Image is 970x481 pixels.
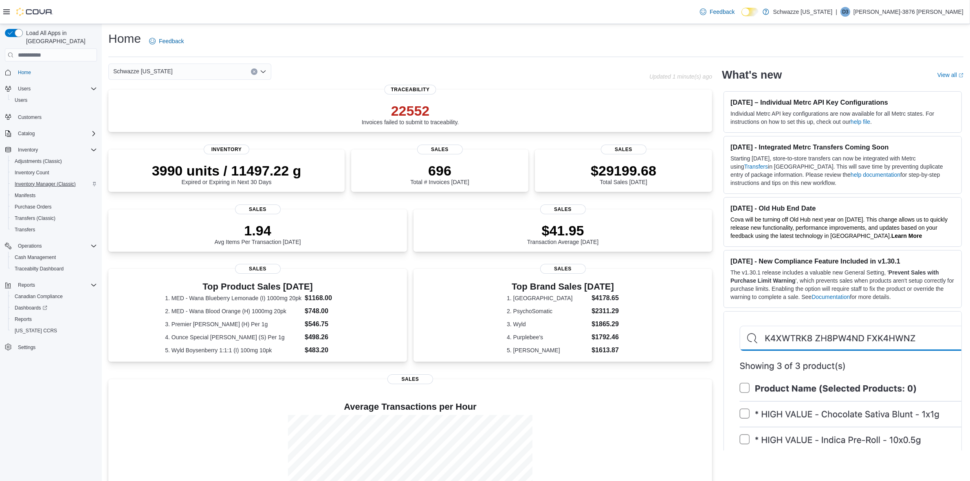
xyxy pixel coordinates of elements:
button: Open list of options [260,68,266,75]
span: Catalog [18,130,35,137]
span: Sales [601,145,647,154]
span: Purchase Orders [15,204,52,210]
span: Dashboards [15,305,47,311]
a: help file [851,119,870,125]
p: $29199.68 [591,163,656,179]
span: Operations [18,243,42,249]
div: Avg Items Per Transaction [DATE] [215,222,301,245]
span: Reports [15,280,97,290]
span: Cova will be turning off Old Hub next year on [DATE]. This change allows us to quickly release ne... [730,216,948,239]
span: Customers [15,112,97,122]
span: Home [18,69,31,76]
button: Purchase Orders [8,201,100,213]
span: Settings [15,342,97,352]
a: Home [15,68,34,77]
img: Cova [16,8,53,16]
span: Customers [18,114,42,121]
button: Inventory [15,145,41,155]
a: help documentation [851,171,900,178]
div: Total # Invoices [DATE] [410,163,469,185]
span: Sales [417,145,463,154]
h3: Top Product Sales [DATE] [165,282,350,292]
button: Users [2,83,100,94]
button: Customers [2,111,100,123]
span: Users [18,86,31,92]
a: Canadian Compliance [11,292,66,301]
dt: 4. Ounce Special [PERSON_NAME] (S) Per 1g [165,333,301,341]
button: Reports [2,279,100,291]
span: Canadian Compliance [11,292,97,301]
button: Reports [8,314,100,325]
strong: Learn More [891,233,922,239]
span: Inventory Manager (Classic) [11,179,97,189]
dt: 3. Premier [PERSON_NAME] (H) Per 1g [165,320,301,328]
h4: Average Transactions per Hour [115,402,706,412]
dd: $546.75 [305,319,350,329]
a: Documentation [812,294,850,300]
span: Inventory [204,145,249,154]
a: Transfers [11,225,38,235]
span: Inventory Manager (Classic) [15,181,76,187]
span: Traceabilty Dashboard [15,266,64,272]
span: Sales [387,374,433,384]
a: Dashboards [8,302,100,314]
a: Feedback [697,4,738,20]
span: Manifests [11,191,97,200]
dt: 2. MED - Wana Blood Orange (H) 1000mg 20pk [165,307,301,315]
p: Updated 1 minute(s) ago [649,73,712,80]
h3: [DATE] - New Compliance Feature Included in v1.30.1 [730,257,955,265]
button: Manifests [8,190,100,201]
span: Transfers [11,225,97,235]
dt: 4. Purplebee's [507,333,588,341]
span: Home [15,67,97,77]
button: Operations [15,241,45,251]
div: Expired or Expiring in Next 30 Days [152,163,301,185]
span: Users [11,95,97,105]
nav: Complex example [5,63,97,374]
button: Home [2,66,100,78]
dt: 5. [PERSON_NAME] [507,346,588,354]
button: Users [15,84,34,94]
span: Settings [18,344,35,351]
button: Transfers [8,224,100,235]
h3: [DATE] - Old Hub End Date [730,204,955,212]
a: Purchase Orders [11,202,55,212]
span: Sales [235,204,281,214]
span: Operations [15,241,97,251]
h3: Top Brand Sales [DATE] [507,282,619,292]
dd: $483.20 [305,345,350,355]
p: The v1.30.1 release includes a valuable new General Setting, ' ', which prevents sales when produ... [730,268,955,301]
span: Traceabilty Dashboard [11,264,97,274]
p: 696 [410,163,469,179]
div: Invoices failed to submit to traceability. [362,103,459,125]
span: Washington CCRS [11,326,97,336]
span: Sales [235,264,281,274]
a: Customers [15,112,45,122]
span: D3 [842,7,848,17]
span: Dark Mode [741,16,742,17]
h1: Home [108,31,141,47]
dd: $498.26 [305,332,350,342]
span: Manifests [15,192,35,199]
span: Transfers [15,226,35,233]
dt: 3. Wyld [507,320,588,328]
p: Individual Metrc API key configurations are now available for all Metrc states. For instructions ... [730,110,955,126]
p: $41.95 [527,222,599,239]
div: Dominique-3876 Chavez [840,7,850,17]
dd: $1613.87 [592,345,619,355]
span: Catalog [15,129,97,138]
button: Transfers (Classic) [8,213,100,224]
a: Dashboards [11,303,51,313]
dt: 2. PsychoSomatic [507,307,588,315]
span: Inventory [15,145,97,155]
button: Cash Management [8,252,100,263]
dd: $2311.29 [592,306,619,316]
a: Inventory Count [11,168,53,178]
span: Adjustments (Classic) [15,158,62,165]
a: View allExternal link [937,72,963,78]
dd: $1865.29 [592,319,619,329]
dt: 1. [GEOGRAPHIC_DATA] [507,294,588,302]
span: Sales [540,264,586,274]
span: Sales [540,204,586,214]
button: Reports [15,280,38,290]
